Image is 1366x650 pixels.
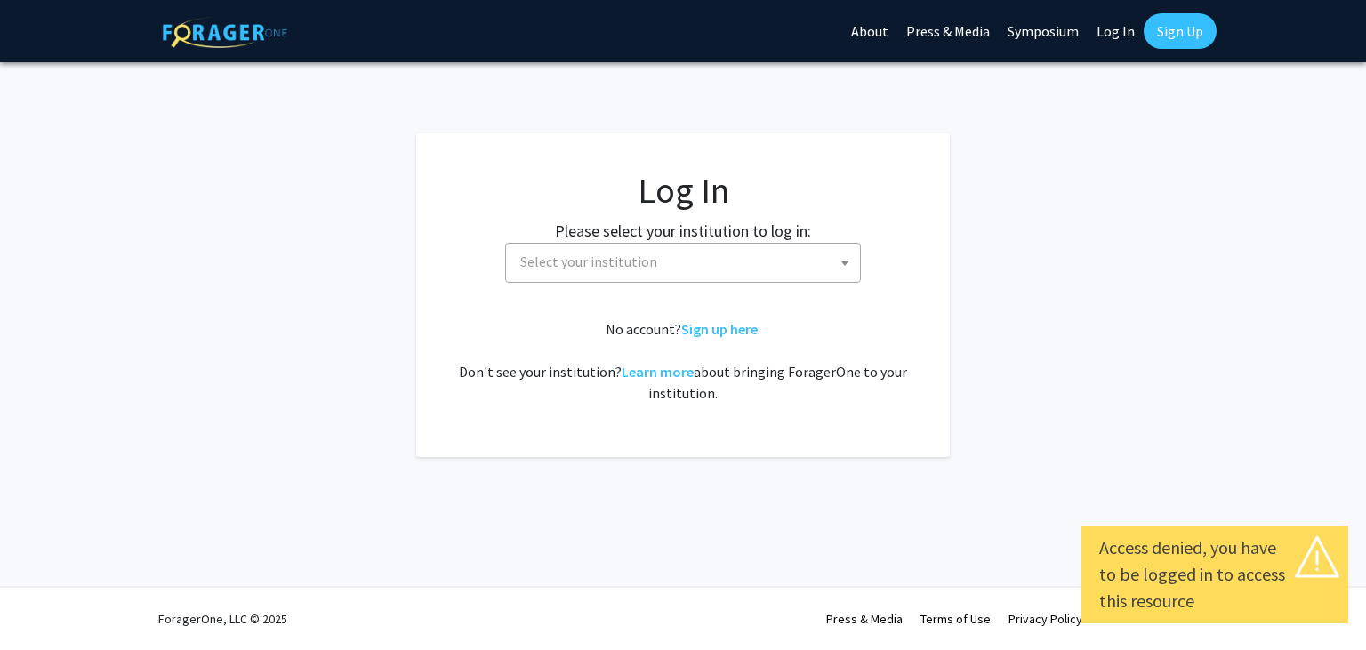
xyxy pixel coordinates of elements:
[1144,13,1217,49] a: Sign Up
[452,169,914,212] h1: Log In
[555,219,811,243] label: Please select your institution to log in:
[452,318,914,404] div: No account? . Don't see your institution? about bringing ForagerOne to your institution.
[1008,611,1082,627] a: Privacy Policy
[920,611,991,627] a: Terms of Use
[520,253,657,270] span: Select your institution
[163,17,287,48] img: ForagerOne Logo
[505,243,861,283] span: Select your institution
[681,320,758,338] a: Sign up here
[826,611,903,627] a: Press & Media
[622,363,694,381] a: Learn more about bringing ForagerOne to your institution
[1099,534,1330,614] div: Access denied, you have to be logged in to access this resource
[513,244,860,280] span: Select your institution
[158,588,287,650] div: ForagerOne, LLC © 2025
